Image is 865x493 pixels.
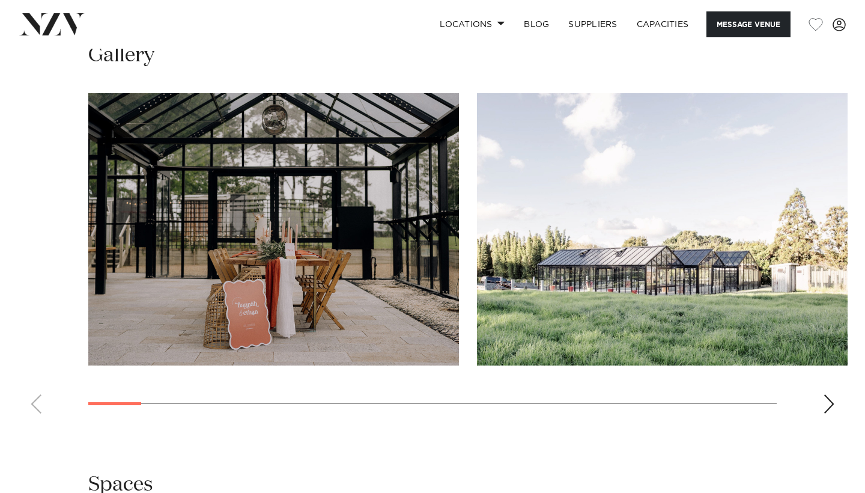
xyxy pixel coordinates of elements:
swiper-slide: 1 / 23 [88,93,459,366]
a: Capacities [627,11,699,37]
h2: Gallery [88,42,154,69]
a: Locations [430,11,514,37]
a: BLOG [514,11,559,37]
button: Message Venue [706,11,791,37]
a: SUPPLIERS [559,11,627,37]
swiper-slide: 2 / 23 [477,93,848,366]
img: nzv-logo.png [19,13,85,35]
